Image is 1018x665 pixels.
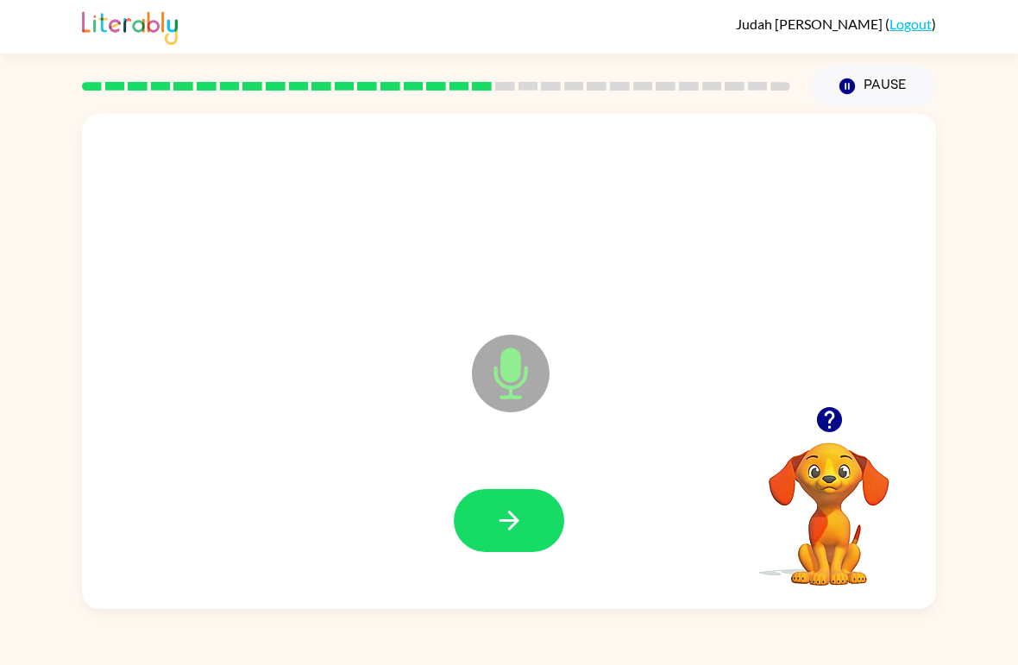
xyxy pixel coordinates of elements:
[811,66,936,106] button: Pause
[743,416,915,588] video: Your browser must support playing .mp4 files to use Literably. Please try using another browser.
[82,7,178,45] img: Literably
[736,16,936,32] div: ( )
[889,16,932,32] a: Logout
[736,16,885,32] span: Judah [PERSON_NAME]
